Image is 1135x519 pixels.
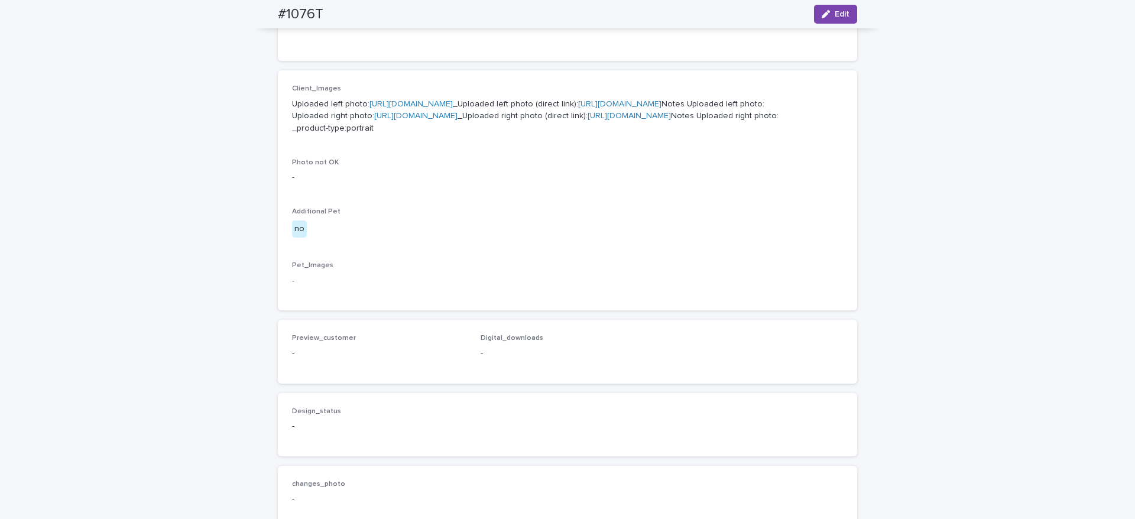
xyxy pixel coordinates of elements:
[292,159,339,166] span: Photo not OK
[481,335,543,342] span: Digital_downloads
[292,408,341,415] span: Design_status
[588,112,671,120] a: [URL][DOMAIN_NAME]
[292,481,345,488] span: changes_photo
[292,85,341,92] span: Client_Images
[292,275,843,287] p: -
[814,5,857,24] button: Edit
[292,98,843,135] p: Uploaded left photo: _Uploaded left photo (direct link): Notes Uploaded left photo: Uploaded righ...
[292,493,843,505] p: -
[292,420,466,433] p: -
[369,100,453,108] a: [URL][DOMAIN_NAME]
[578,100,661,108] a: [URL][DOMAIN_NAME]
[292,220,307,238] div: no
[292,348,466,360] p: -
[481,348,655,360] p: -
[292,171,843,184] p: -
[374,112,458,120] a: [URL][DOMAIN_NAME]
[835,10,849,18] span: Edit
[292,208,340,215] span: Additional Pet
[292,335,356,342] span: Preview_customer
[292,262,333,269] span: Pet_Images
[278,6,323,23] h2: #1076T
